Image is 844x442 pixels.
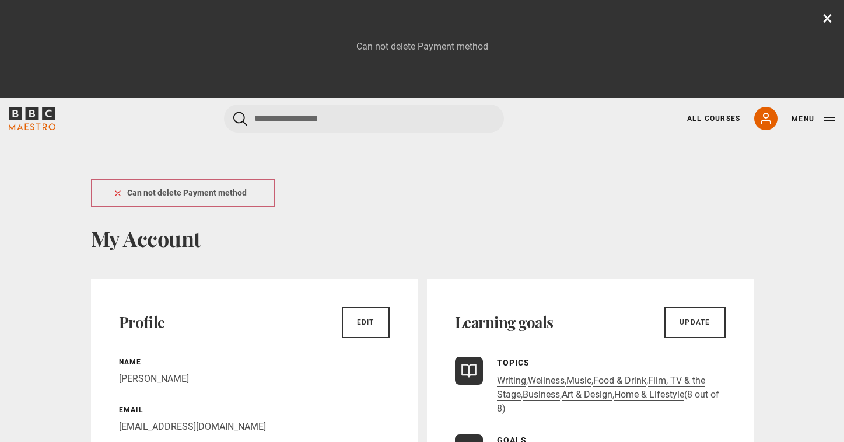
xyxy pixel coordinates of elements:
[664,307,725,338] a: Update
[566,375,591,387] a: Music
[528,375,565,387] a: Wellness
[593,375,646,387] a: Food & Drink
[119,372,390,386] p: [PERSON_NAME]
[91,226,754,250] h1: My Account
[35,40,809,54] p: Can not delete Payment method
[792,113,835,125] button: Toggle navigation
[562,389,612,401] a: Art & Design
[9,107,55,130] svg: BBC Maestro
[119,405,390,415] p: Email
[497,375,526,387] a: Writing
[497,357,726,369] p: Topics
[119,313,165,332] h2: Profile
[233,112,247,126] button: Submit the search query
[342,307,390,338] a: Edit
[224,105,504,133] input: Search
[91,179,275,207] div: Can not delete Payment method
[119,420,390,434] p: [EMAIL_ADDRESS][DOMAIN_NAME]
[614,389,684,401] a: Home & Lifestyle
[455,313,554,332] h2: Learning goals
[523,389,560,401] a: Business
[497,374,726,416] p: , , , , , , , (8 out of 8)
[687,113,740,124] a: All Courses
[119,357,390,367] p: Name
